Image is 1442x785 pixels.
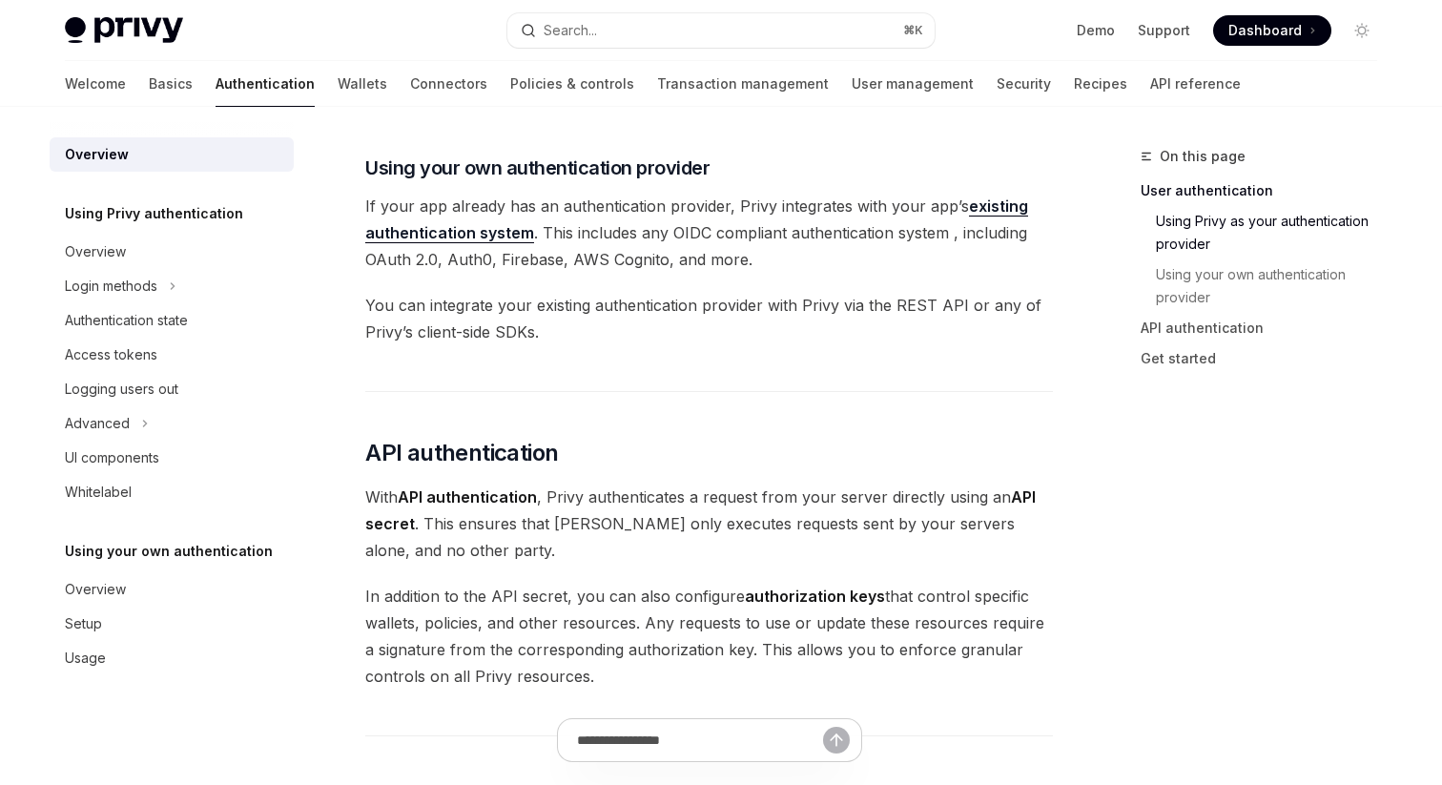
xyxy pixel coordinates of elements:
span: Dashboard [1228,21,1302,40]
a: API reference [1150,61,1241,107]
button: Open search [507,13,935,48]
span: API authentication [365,438,558,468]
a: Support [1138,21,1190,40]
div: Whitelabel [65,481,132,504]
input: Ask a question... [577,719,823,761]
a: Authentication [216,61,315,107]
button: Send message [823,727,850,754]
div: Search... [544,19,597,42]
a: Basics [149,61,193,107]
a: Get started [1141,343,1392,374]
h5: Using your own authentication [65,540,273,563]
div: Overview [65,240,126,263]
a: Wallets [338,61,387,107]
div: Authentication state [65,309,188,332]
a: Demo [1077,21,1115,40]
a: Welcome [65,61,126,107]
a: Access tokens [50,338,294,372]
span: Using your own authentication provider [365,155,710,181]
a: User management [852,61,974,107]
div: Logging users out [65,378,178,401]
button: Toggle Login methods section [50,269,294,303]
div: Overview [65,578,126,601]
div: Usage [65,647,106,670]
a: Usage [50,641,294,675]
button: Toggle Advanced section [50,406,294,441]
div: Overview [65,143,129,166]
div: Advanced [65,412,130,435]
a: Using Privy as your authentication provider [1141,206,1392,259]
span: In addition to the API secret, you can also configure that control specific wallets, policies, an... [365,583,1053,690]
a: Overview [50,572,294,607]
img: light logo [65,17,183,44]
span: With , Privy authenticates a request from your server directly using an . This ensures that [PERS... [365,484,1053,564]
a: User authentication [1141,176,1392,206]
a: Whitelabel [50,475,294,509]
a: Using your own authentication provider [1141,259,1392,313]
span: On this page [1160,145,1246,168]
button: Toggle dark mode [1347,15,1377,46]
a: Overview [50,235,294,269]
strong: authorization keys [745,587,885,606]
div: Access tokens [65,343,157,366]
a: Transaction management [657,61,829,107]
div: UI components [65,446,159,469]
a: UI components [50,441,294,475]
span: ⌘ K [903,23,923,38]
a: Setup [50,607,294,641]
a: API authentication [1141,313,1392,343]
div: Setup [65,612,102,635]
a: Security [997,61,1051,107]
a: Authentication state [50,303,294,338]
a: Connectors [410,61,487,107]
h5: Using Privy authentication [65,202,243,225]
span: You can integrate your existing authentication provider with Privy via the REST API or any of Pri... [365,292,1053,345]
a: Overview [50,137,294,172]
div: Login methods [65,275,157,298]
strong: API authentication [398,487,537,506]
span: If your app already has an authentication provider, Privy integrates with your app’s . This inclu... [365,193,1053,273]
a: Recipes [1074,61,1127,107]
a: Logging users out [50,372,294,406]
a: Policies & controls [510,61,634,107]
a: Dashboard [1213,15,1331,46]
